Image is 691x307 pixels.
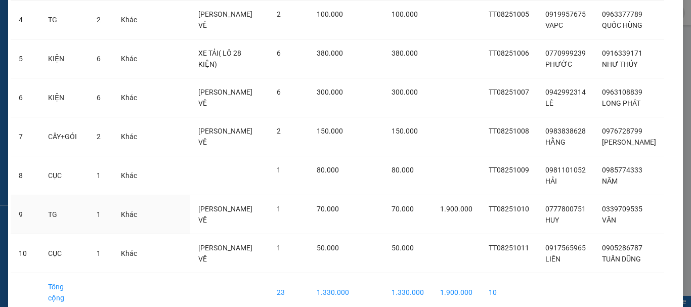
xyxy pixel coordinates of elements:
td: KIỆN [40,78,89,117]
span: 50.000 [392,244,414,252]
span: 380.000 [317,49,343,57]
span: 1 [277,166,281,174]
span: LIÊN [545,255,560,263]
span: 150.000 [317,127,343,135]
td: 6 [11,78,40,117]
span: 1 [277,205,281,213]
td: 9 [11,195,40,234]
td: CỤC [40,234,89,273]
span: 300.000 [317,88,343,96]
span: LONG PHÁT [602,99,640,107]
td: 8 [11,156,40,195]
span: 0777800751 [545,205,586,213]
td: TG [40,1,89,39]
span: 0963108839 [602,88,642,96]
span: 0963377789 [602,10,642,18]
span: NĂM [602,177,618,185]
span: TT08251008 [489,127,529,135]
span: 1 [97,249,101,257]
span: 1 [277,244,281,252]
span: 70.000 [317,205,339,213]
span: 0942992314 [545,88,586,96]
span: 0339709535 [602,205,642,213]
span: NHƯ THỦY [602,60,637,68]
div: BX [PERSON_NAME] [97,9,178,33]
span: 6 [97,94,101,102]
span: 0917565965 [545,244,586,252]
td: CỤC [40,156,89,195]
span: TUẤN DŨNG [602,255,641,263]
span: 0916339171 [602,49,642,57]
span: 100.000 [317,10,343,18]
td: Khác [113,156,145,195]
td: 5 [11,39,40,78]
div: 50.000 [95,65,179,79]
span: 2 [277,10,281,18]
td: Khác [113,234,145,273]
span: TT08251010 [489,205,529,213]
span: HUY [545,216,559,224]
span: CC : [95,68,109,78]
span: TT08251005 [489,10,529,18]
span: TT08251007 [489,88,529,96]
span: QUỐC HÙNG [602,21,642,29]
span: VĂN [602,216,616,224]
span: 2 [97,133,101,141]
td: TG [40,195,89,234]
td: 7 [11,117,40,156]
span: 6 [97,55,101,63]
span: 80.000 [392,166,414,174]
span: TT08251006 [489,49,529,57]
td: Khác [113,1,145,39]
span: 2 [97,16,101,24]
td: Khác [113,39,145,78]
span: 0919957675 [545,10,586,18]
span: 0976728799 [602,127,642,135]
span: 100.000 [392,10,418,18]
span: XE TẢI( LÔ 28 KIỆN) [198,49,241,68]
span: 0983838628 [545,127,586,135]
span: 0981101052 [545,166,586,174]
span: 1.900.000 [440,205,472,213]
span: 80.000 [317,166,339,174]
span: TT08251009 [489,166,529,174]
div: TUẤN DŨNG [97,33,178,45]
span: 1 [97,210,101,218]
div: 0917565965 [9,43,90,58]
span: VAPC [545,21,563,29]
span: [PERSON_NAME] [602,138,656,146]
span: HẢI [545,177,557,185]
span: 50.000 [317,244,339,252]
span: 6 [277,88,281,96]
span: [PERSON_NAME] VỀ [198,127,252,146]
td: Khác [113,195,145,234]
td: Khác [113,78,145,117]
div: [PERSON_NAME] [9,9,90,31]
span: HẰNG [545,138,566,146]
span: 0985774333 [602,166,642,174]
span: 1 [97,171,101,180]
td: Khác [113,117,145,156]
span: TT08251011 [489,244,529,252]
span: [PERSON_NAME] VỀ [198,205,252,224]
span: 2 [277,127,281,135]
span: 6 [277,49,281,57]
td: CÂY+GÓI [40,117,89,156]
span: 300.000 [392,88,418,96]
span: Gửi: [9,9,24,19]
span: [PERSON_NAME] VỀ [198,10,252,29]
td: 4 [11,1,40,39]
td: KIỆN [40,39,89,78]
div: LIÊN [9,31,90,43]
div: 0905286787 [97,45,178,59]
td: 10 [11,234,40,273]
span: [PERSON_NAME] VỀ [198,244,252,263]
span: 150.000 [392,127,418,135]
span: 0905286787 [602,244,642,252]
span: 0770999239 [545,49,586,57]
span: 380.000 [392,49,418,57]
span: PHƯỚC [545,60,572,68]
span: LÊ [545,99,553,107]
span: 70.000 [392,205,414,213]
span: Nhận: [97,10,121,20]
